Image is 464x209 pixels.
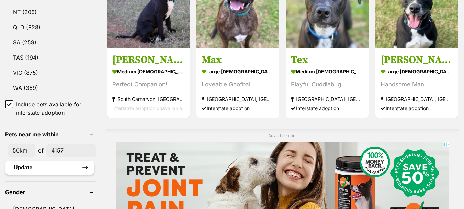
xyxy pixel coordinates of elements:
[112,66,185,76] strong: medium [DEMOGRAPHIC_DATA] Dog
[5,50,96,65] a: TAS (194)
[286,48,369,118] a: Tex medium [DEMOGRAPHIC_DATA] Dog Playful Cuddlebug [GEOGRAPHIC_DATA], [GEOGRAPHIC_DATA] Intersta...
[196,48,279,118] a: Max large [DEMOGRAPHIC_DATA] Dog Loveable Goofball [GEOGRAPHIC_DATA], [GEOGRAPHIC_DATA] Interstat...
[112,80,185,89] div: Perfect Companion!
[112,53,185,66] h3: [PERSON_NAME]
[291,53,363,66] h3: Tex
[107,48,190,118] a: [PERSON_NAME] medium [DEMOGRAPHIC_DATA] Dog Perfect Companion! South Carnarvon, [GEOGRAPHIC_DATA]...
[5,131,96,137] header: Pets near me within
[5,35,96,50] a: SA (259)
[8,144,35,157] select: distance in kilometers
[291,103,363,113] div: Interstate adoption
[375,48,458,118] a: [PERSON_NAME] large [DEMOGRAPHIC_DATA] Dog Handsome Man [GEOGRAPHIC_DATA], [GEOGRAPHIC_DATA] Inte...
[5,161,94,175] button: Update
[112,94,185,103] strong: South Carnarvon, [GEOGRAPHIC_DATA]
[202,53,274,66] h3: Max
[381,103,453,113] div: Interstate adoption
[5,20,96,34] a: QLD (828)
[5,5,96,19] a: NT (206)
[16,100,96,117] span: Include pets available for interstate adoption
[5,81,96,95] a: WA (369)
[381,53,453,66] h3: [PERSON_NAME]
[291,94,363,103] strong: [GEOGRAPHIC_DATA], [GEOGRAPHIC_DATA]
[291,66,363,76] strong: medium [DEMOGRAPHIC_DATA] Dog
[202,80,274,89] div: Loveable Goofball
[5,189,96,195] header: Gender
[381,66,453,76] strong: large [DEMOGRAPHIC_DATA] Dog
[381,80,453,89] div: Handsome Man
[38,146,44,155] span: of
[291,80,363,89] div: Playful Cuddlebug
[202,94,274,103] strong: [GEOGRAPHIC_DATA], [GEOGRAPHIC_DATA]
[202,103,274,113] div: Interstate adoption
[5,100,96,117] a: Include pets available for interstate adoption
[202,66,274,76] strong: large [DEMOGRAPHIC_DATA] Dog
[381,94,453,103] strong: [GEOGRAPHIC_DATA], [GEOGRAPHIC_DATA]
[112,105,182,111] span: Interstate adoption unavailable
[46,144,96,157] input: postcode
[5,65,96,80] a: VIC (875)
